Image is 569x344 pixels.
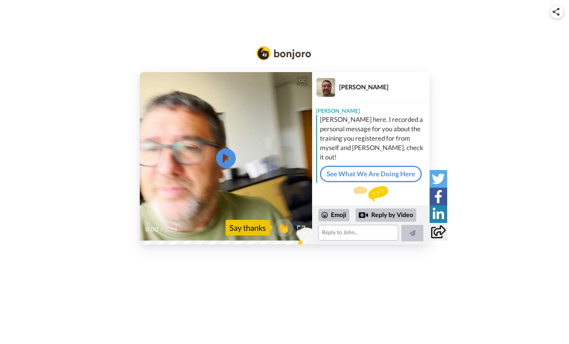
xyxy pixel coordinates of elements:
div: [PERSON_NAME] here. I recorded a personal message for you about the training you registered for f... [320,115,428,162]
img: Full screen [297,226,305,234]
div: Send [PERSON_NAME] a reply. [312,186,430,215]
img: Profile Image [316,78,335,97]
div: Emoji [318,209,349,221]
img: message.svg [354,186,388,202]
div: Say thanks [226,220,270,235]
div: Reply by Video [356,208,416,222]
div: [PERSON_NAME] [312,103,430,115]
div: [PERSON_NAME] [339,83,429,91]
div: Reply by Video [359,210,368,220]
img: Bonjoro Logo [257,46,311,60]
button: 👏 [274,219,293,237]
span: 0:00 [145,225,159,234]
a: See What We Are Doing Here [320,166,422,182]
img: ic_share.svg [553,8,560,16]
span: 0:53 [165,225,179,234]
span: / [161,225,163,234]
span: 👏 [274,221,293,234]
div: CC [298,77,307,85]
